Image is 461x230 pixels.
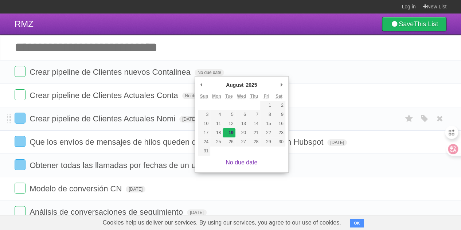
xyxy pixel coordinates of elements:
[273,119,285,128] button: 16
[226,159,257,165] a: No due date
[260,137,273,147] button: 29
[198,137,210,147] button: 24
[30,161,219,170] span: Obtener todas las llamadas por fechas de un usuario
[30,91,180,100] span: Crear pipeline de Clientes Actuales Conta
[30,67,192,77] span: Crear pipeline de Clientes nuevos Contalinea
[223,137,235,147] button: 26
[15,19,34,29] span: RMZ
[327,139,347,146] span: [DATE]
[198,119,210,128] button: 10
[223,119,235,128] button: 12
[402,113,416,125] label: Star task
[414,20,438,28] b: This List
[210,137,223,147] button: 25
[260,110,273,119] button: 8
[235,137,248,147] button: 27
[30,207,185,217] span: Análisis de conversaciones de seguimiento
[248,119,260,128] button: 14
[30,184,124,193] span: Modelo de conversión CN
[260,128,273,137] button: 22
[250,94,258,99] abbr: Thursday
[210,128,223,137] button: 18
[212,94,221,99] abbr: Monday
[248,110,260,119] button: 7
[273,128,285,137] button: 23
[30,114,177,123] span: Crear pipeline de Clientes Actuales Nomi
[382,17,446,31] a: SaveThis List
[15,89,26,100] label: Done
[15,113,26,124] label: Done
[15,136,26,147] label: Done
[198,147,210,156] button: 31
[235,119,248,128] button: 13
[260,101,273,110] button: 1
[273,110,285,119] button: 9
[260,119,273,128] button: 15
[95,215,348,230] span: Cookies help us deliver our services. By using our services, you agree to our use of cookies.
[350,219,364,227] button: OK
[225,79,245,90] div: August
[223,128,235,137] button: 19
[237,94,246,99] abbr: Wednesday
[248,128,260,137] button: 21
[273,137,285,147] button: 30
[30,137,325,147] span: Que los envíos de mensajes de hilos queden debidamente registrados en Hubspot
[276,94,282,99] abbr: Saturday
[198,110,210,119] button: 3
[15,206,26,217] label: Done
[195,69,224,76] span: No due date
[15,159,26,170] label: Done
[15,66,26,77] label: Done
[210,110,223,119] button: 4
[225,94,233,99] abbr: Tuesday
[198,128,210,137] button: 17
[210,119,223,128] button: 11
[278,79,285,90] button: Next Month
[15,183,26,194] label: Done
[235,128,248,137] button: 20
[248,137,260,147] button: 28
[200,94,208,99] abbr: Sunday
[179,116,199,122] span: [DATE]
[198,79,205,90] button: Previous Month
[273,101,285,110] button: 2
[245,79,258,90] div: 2025
[264,94,269,99] abbr: Friday
[182,93,212,99] span: No due date
[126,186,145,192] span: [DATE]
[235,110,248,119] button: 6
[223,110,235,119] button: 5
[187,209,207,216] span: [DATE]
